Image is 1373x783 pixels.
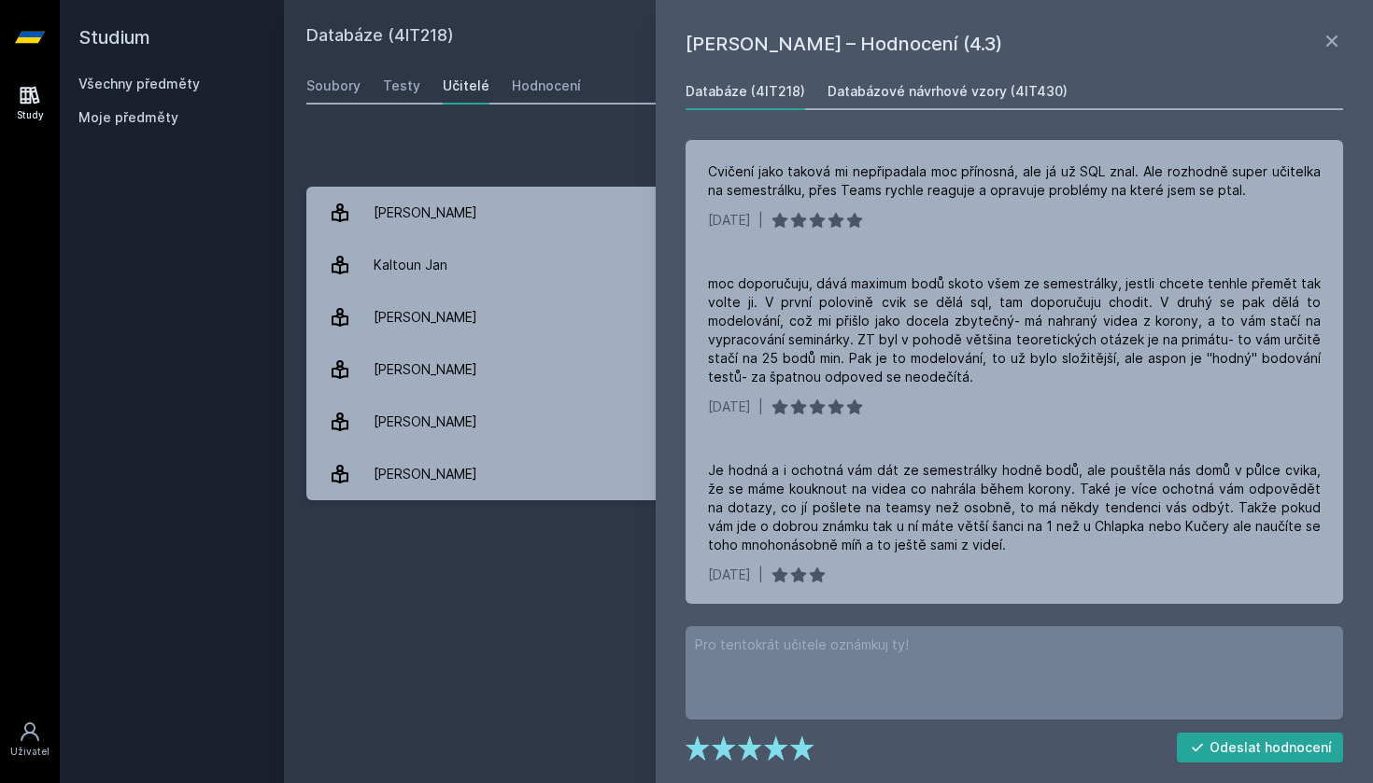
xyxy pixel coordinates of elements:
div: Uživatel [10,745,50,759]
div: Cvičení jako taková mi nepřipadala moc přínosná, ale já už SQL znal. Ale rozhodně super učitelka ... [708,162,1321,200]
div: | [758,398,763,416]
a: [PERSON_NAME] 29 hodnocení 4.3 [306,343,1351,396]
div: Soubory [306,77,361,95]
div: Učitelé [443,77,489,95]
a: [PERSON_NAME] 9 hodnocení 2.7 [306,291,1351,343]
div: | [758,211,763,230]
div: [PERSON_NAME] [374,194,477,231]
a: Uživatel [4,711,56,768]
a: Učitelé [443,67,489,105]
a: Testy [383,67,420,105]
a: [PERSON_NAME] 2 hodnocení 4.0 [306,396,1351,448]
div: Kaltoun Jan [374,246,447,284]
span: Moje předměty [78,108,178,127]
div: [DATE] [708,211,751,230]
a: Hodnocení [512,67,581,105]
a: Všechny předměty [78,76,200,91]
a: Kaltoun Jan 1 hodnocení 4.0 [306,239,1351,291]
div: [PERSON_NAME] [374,351,477,388]
a: Study [4,75,56,132]
div: moc doporučuju, dává maximum bodů skoto všem ze semestrálky, jestli chcete tenhle přemět tak volt... [708,274,1321,386]
a: [PERSON_NAME] 35 hodnocení 4.5 [306,187,1351,239]
div: Hodnocení [512,77,581,95]
div: [PERSON_NAME] [374,299,477,336]
a: Soubory [306,67,361,105]
a: [PERSON_NAME] 4 hodnocení 5.0 [306,448,1351,500]
div: [PERSON_NAME] [374,455,477,493]
div: [DATE] [708,398,751,416]
div: Study [17,108,44,122]
div: Testy [383,77,420,95]
h2: Databáze (4IT218) [306,22,1141,52]
div: Je hodná a i ochotná vám dát ze semestrálky hodně bodů, ale pouštěla nás domů v půlce cvika, že s... [708,461,1321,554]
div: [PERSON_NAME] [374,403,477,440]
